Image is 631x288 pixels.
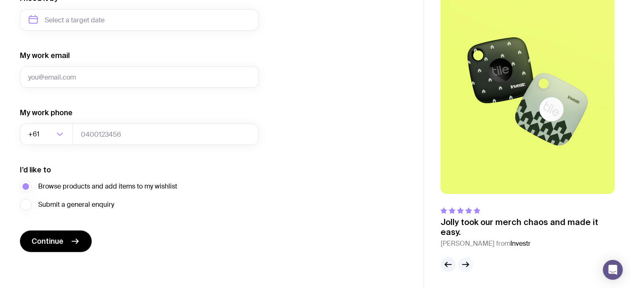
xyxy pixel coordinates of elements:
input: you@email.com [20,66,259,88]
label: My work phone [20,108,73,118]
input: Select a target date [20,9,259,31]
cite: [PERSON_NAME] from [441,239,614,249]
div: Open Intercom Messenger [603,260,623,280]
button: Continue [20,230,92,252]
p: Jolly took our merch chaos and made it easy. [441,217,614,237]
span: +61 [28,123,41,145]
span: Submit a general enquiry [38,200,114,210]
div: Search for option [20,123,73,145]
input: Search for option [41,123,54,145]
label: My work email [20,51,70,61]
input: 0400123456 [73,123,259,145]
label: I’d like to [20,165,51,175]
span: Browse products and add items to my wishlist [38,182,177,191]
span: Investr [510,239,531,248]
span: Continue [32,236,63,246]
